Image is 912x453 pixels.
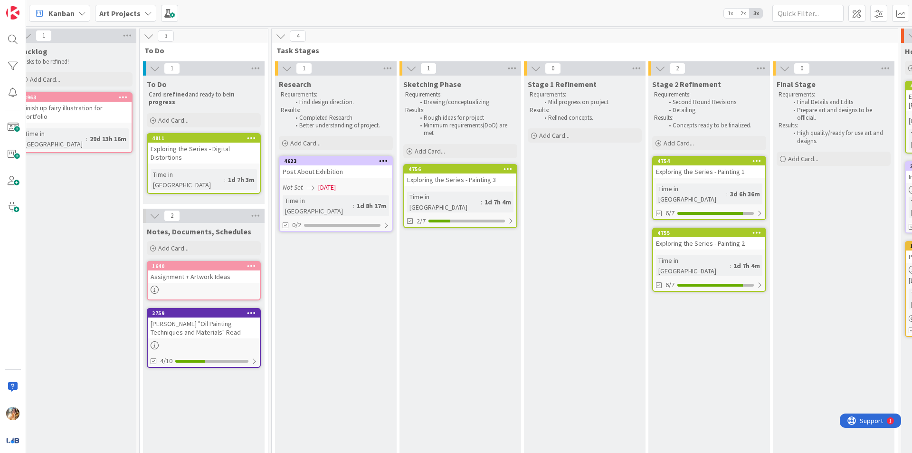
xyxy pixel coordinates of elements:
div: 4756 [404,165,516,173]
div: 3963 [19,93,132,102]
a: 4755Exploring the Series - Painting 2Time in [GEOGRAPHIC_DATA]:1d 7h 4m6/7 [652,228,766,292]
p: Results: [405,106,515,114]
span: : [224,174,226,185]
div: 4623Post About Exhibition [280,157,392,178]
div: 4754Exploring the Series - Painting 1 [653,157,765,178]
div: 4811 [152,135,260,142]
span: 4/10 [160,356,172,366]
li: Final Details and Edits [788,98,889,106]
span: Add Card... [30,75,60,84]
li: Mid progress on project [539,98,640,106]
a: 4754Exploring the Series - Painting 1Time in [GEOGRAPHIC_DATA]:3d 6h 36m6/7 [652,156,766,220]
div: 1 [49,4,52,11]
div: 1d 7h 3m [226,174,257,185]
li: Concepts ready to be finalized. [664,122,765,129]
span: 1 [296,63,312,74]
img: Visit kanbanzone.com [6,6,19,19]
p: Results: [281,106,391,114]
img: JF [6,407,19,420]
div: Assignment + Artwork Ideas [148,270,260,283]
p: Results: [779,122,889,129]
div: 2759[PERSON_NAME] "Oil Painting Techniques and Materials" Read [148,309,260,338]
input: Quick Filter... [772,5,844,22]
p: Requirements: [281,91,391,98]
div: Time in [GEOGRAPHIC_DATA] [283,195,353,216]
span: Support [20,1,43,13]
a: 2759[PERSON_NAME] "Oil Painting Techniques and Materials" Read4/10 [147,308,261,368]
img: avatar [6,434,19,447]
a: 4756Exploring the Series - Painting 3Time in [GEOGRAPHIC_DATA]:1d 7h 4m2/7 [403,164,517,228]
li: High quality/ready for use art and designs. [788,129,889,145]
p: Results: [530,106,640,114]
span: : [730,260,731,271]
li: Rough ideas for project [415,114,516,122]
span: Stage 2 Refinement [652,79,721,89]
div: 1640 [148,262,260,270]
p: Tasks to be refined! [20,58,131,66]
div: 1d 7h 4m [731,260,762,271]
span: 1 [164,63,180,74]
div: Time in [GEOGRAPHIC_DATA] [407,192,481,212]
span: Add Card... [539,131,570,140]
p: Card is and ready to be [149,91,259,106]
div: 4754 [653,157,765,165]
li: Minimum requirements(DoD) are met [415,122,516,137]
span: Add Card... [788,154,818,163]
span: : [353,201,354,211]
a: 1640Assignment + Artwork Ideas [147,261,261,300]
span: 6/7 [665,280,674,290]
span: 1 [36,30,52,41]
span: Research [279,79,311,89]
div: 4623 [284,158,392,164]
span: Stage 1 Refinement [528,79,597,89]
div: 4756 [408,166,516,173]
span: 6/7 [665,208,674,218]
p: Requirements: [654,91,764,98]
a: 4811Exploring the Series - Digital DistortionsTime in [GEOGRAPHIC_DATA]:1d 7h 3m [147,133,261,194]
span: 2x [737,9,750,18]
div: 2759 [148,309,260,318]
div: 1d 7h 4m [482,197,513,207]
div: 4755Exploring the Series - Painting 2 [653,229,765,250]
span: : [726,189,728,199]
div: Post About Exhibition [280,165,392,178]
span: : [481,197,482,207]
div: Exploring the Series - Digital Distortions [148,143,260,164]
li: Second Round Revisions [664,98,765,106]
div: 3d 6h 36m [728,189,762,199]
span: Final Stage [777,79,816,89]
div: 3963Finish up fairy illustration for portfolio [19,93,132,123]
div: 4623 [280,157,392,165]
p: Results: [654,114,764,122]
li: Better understanding of project. [290,122,391,129]
span: 2/7 [417,216,426,226]
span: 0 [794,63,810,74]
div: 4754 [657,158,765,164]
div: Time in [GEOGRAPHIC_DATA] [656,255,730,276]
li: Find design direction. [290,98,391,106]
div: 4811 [148,134,260,143]
span: 1x [724,9,737,18]
div: 3963 [24,94,132,101]
span: Add Card... [290,139,321,147]
span: Kanban [48,8,75,19]
div: Exploring the Series - Painting 1 [653,165,765,178]
strong: refined [166,90,189,98]
i: Not Set [283,183,303,192]
span: : [86,134,87,144]
span: 4 [290,30,306,42]
span: Add Card... [158,116,189,125]
div: Time in [GEOGRAPHIC_DATA] [151,169,224,190]
span: To Do [144,46,256,55]
span: Add Card... [664,139,694,147]
strong: in progress [149,90,236,106]
div: 4811Exploring the Series - Digital Distortions [148,134,260,164]
div: 2759 [152,310,260,317]
div: 4755 [657,230,765,236]
div: [PERSON_NAME] "Oil Painting Techniques and Materials" Read [148,318,260,338]
li: Detailing [664,106,765,114]
p: Requirements: [405,91,515,98]
li: Prepare art and designs to be official. [788,106,889,122]
span: 1 [420,63,437,74]
div: 4755 [653,229,765,237]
